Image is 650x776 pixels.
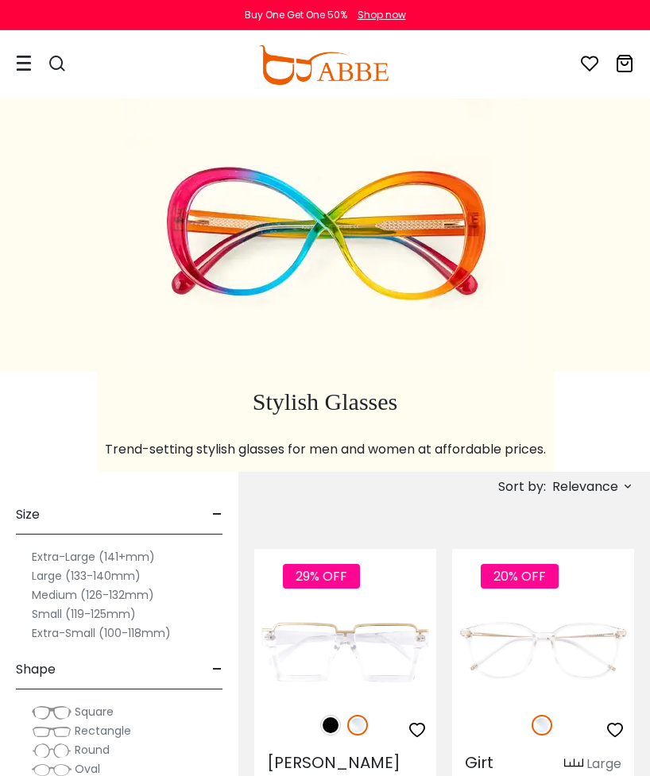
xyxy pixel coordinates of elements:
[347,715,368,735] img: Clear
[481,564,559,589] span: 20% OFF
[32,547,155,566] label: Extra-Large (141+mm)
[32,705,72,720] img: Square.png
[32,604,136,624] label: Small (119-125mm)
[350,8,406,21] a: Shop now
[465,751,493,774] span: Girt
[452,606,634,697] img: Fclear Girt - TR ,Universal Bridge Fit
[283,564,360,589] span: 29% OFF
[358,8,406,22] div: Shop now
[245,8,347,22] div: Buy One Get One 50%
[32,624,171,643] label: Extra-Small (100-118mm)
[16,496,40,534] span: Size
[258,45,389,85] img: abbeglasses.com
[267,751,400,774] span: [PERSON_NAME]
[32,724,72,739] img: Rectangle.png
[498,477,546,496] span: Sort by:
[32,743,72,759] img: Round.png
[32,585,154,604] label: Medium (126-132mm)
[564,758,583,770] img: size ruler
[75,723,131,739] span: Rectangle
[16,651,56,689] span: Shape
[586,755,621,774] div: Large
[254,606,436,697] img: Fclear Umbel - Plastic ,Universal Bridge Fit
[212,496,222,534] span: -
[105,388,546,416] h1: Stylish Glasses
[532,715,552,735] img: Clear
[75,742,110,758] span: Round
[75,704,114,720] span: Square
[552,473,618,501] span: Relevance
[32,566,141,585] label: Large (133-140mm)
[105,440,546,459] p: Trend-setting stylish glasses for men and women at affordable prices.
[320,715,341,735] img: Black
[123,94,527,372] img: stylish glasses
[212,651,222,689] span: -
